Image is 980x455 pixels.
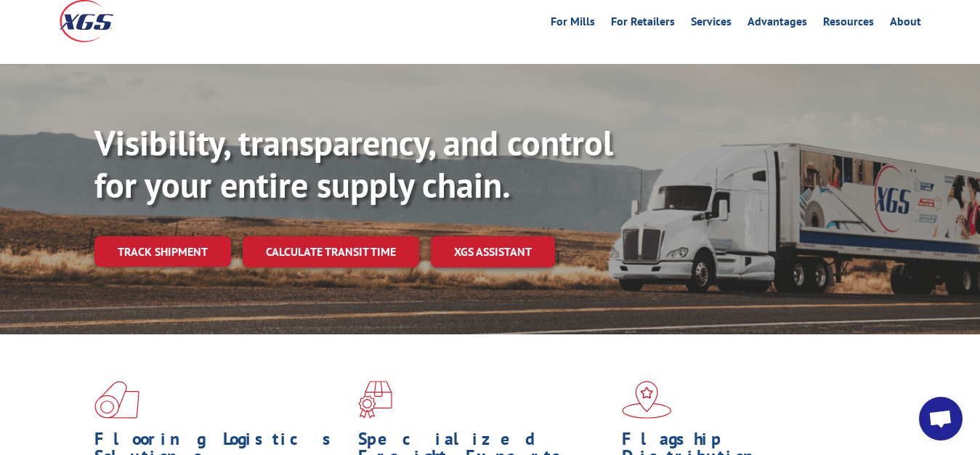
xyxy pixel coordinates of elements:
img: xgs-icon-flagship-distribution-model-red [622,381,672,419]
a: For Retailers [611,16,675,32]
a: About [890,16,921,32]
img: xgs-icon-focused-on-flooring-red [358,381,392,419]
a: XGS ASSISTANT [431,236,555,267]
a: Services [691,16,732,32]
a: Advantages [748,16,807,32]
a: Resources [823,16,874,32]
a: Track shipment [94,236,231,267]
a: For Mills [551,16,595,32]
img: xgs-icon-total-supply-chain-intelligence-red [94,381,139,419]
b: Visibility, transparency, and control for your entire supply chain. [94,120,613,207]
a: Calculate transit time [243,236,419,267]
a: Open chat [919,397,963,440]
